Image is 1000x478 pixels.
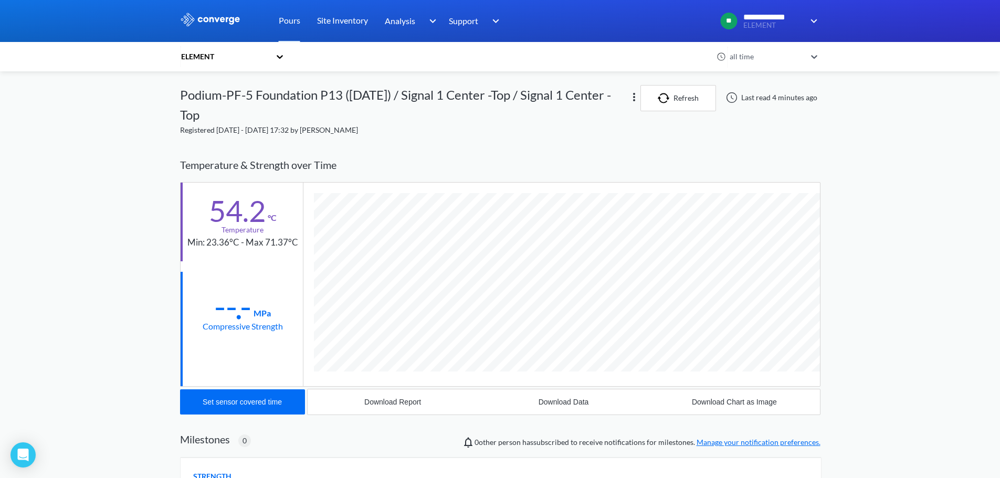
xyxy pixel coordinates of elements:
[692,398,777,406] div: Download Chart as Image
[180,125,358,134] span: Registered [DATE] - [DATE] 17:32 by [PERSON_NAME]
[727,51,806,62] div: all time
[649,389,819,415] button: Download Chart as Image
[628,91,640,103] img: more.svg
[180,13,241,26] img: logo_ewhite.svg
[180,85,628,124] div: Podium-PF-5 Foundation P13 ([DATE]) / Signal 1 Center -Top / Signal 1 Center -Top
[385,14,415,27] span: Analysis
[180,148,820,182] div: Temperature & Strength over Time
[486,15,502,27] img: downArrow.svg
[243,435,247,447] span: 0
[539,398,589,406] div: Download Data
[187,236,298,250] div: Min: 23.36°C - Max 71.37°C
[475,437,820,448] span: person has subscribed to receive notifications for milestones.
[222,224,264,236] div: Temperature
[422,15,439,27] img: downArrow.svg
[804,15,820,27] img: downArrow.svg
[717,52,726,61] img: icon-clock.svg
[449,14,478,27] span: Support
[203,320,283,333] div: Compressive Strength
[10,442,36,468] div: Open Intercom Messenger
[180,389,305,415] button: Set sensor covered time
[475,438,497,447] span: 0 other
[364,398,421,406] div: Download Report
[743,22,804,29] span: ELEMENT
[180,433,230,445] h2: Milestones
[462,436,475,449] img: notifications-icon.svg
[214,293,251,320] div: --.-
[720,91,820,104] div: Last read 4 minutes ago
[308,389,478,415] button: Download Report
[478,389,649,415] button: Download Data
[658,93,673,103] img: icon-refresh.svg
[180,51,270,62] div: ELEMENT
[640,85,716,111] button: Refresh
[203,398,282,406] div: Set sensor covered time
[697,438,820,447] a: Manage your notification preferences.
[209,198,266,224] div: 54.2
